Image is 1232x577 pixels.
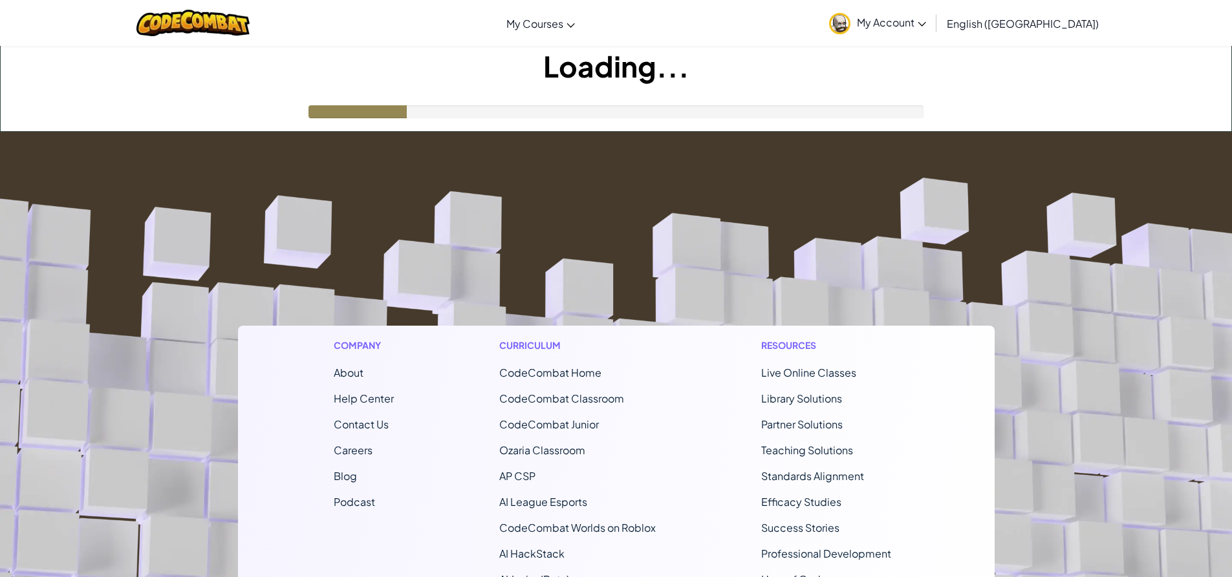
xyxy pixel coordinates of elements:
[499,443,585,457] a: Ozaria Classroom
[499,366,601,379] span: CodeCombat Home
[334,339,394,352] h1: Company
[334,392,394,405] a: Help Center
[506,17,563,30] span: My Courses
[1,46,1231,86] h1: Loading...
[761,366,856,379] a: Live Online Classes
[857,16,926,29] span: My Account
[940,6,1105,41] a: English ([GEOGRAPHIC_DATA])
[136,10,250,36] img: CodeCombat logo
[499,339,656,352] h1: Curriculum
[761,495,841,509] a: Efficacy Studies
[334,469,357,483] a: Blog
[500,6,581,41] a: My Courses
[499,547,565,560] a: AI HackStack
[761,417,843,431] a: Partner Solutions
[334,443,373,457] a: Careers
[761,339,899,352] h1: Resources
[761,521,839,534] a: Success Stories
[499,469,535,483] a: AP CSP
[761,547,891,560] a: Professional Development
[761,392,842,405] a: Library Solutions
[499,417,599,431] a: CodeCombat Junior
[761,469,864,483] a: Standards Alignment
[499,392,624,405] a: CodeCombat Classroom
[334,417,389,431] span: Contact Us
[947,17,1099,30] span: English ([GEOGRAPHIC_DATA])
[334,495,375,509] a: Podcast
[499,521,656,534] a: CodeCombat Worlds on Roblox
[334,366,363,379] a: About
[761,443,853,457] a: Teaching Solutions
[499,495,587,509] a: AI League Esports
[829,13,850,34] img: avatar
[823,3,933,43] a: My Account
